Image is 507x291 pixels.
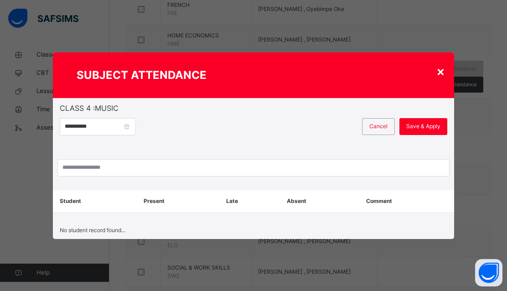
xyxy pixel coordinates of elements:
span: CLASS 4 : MUSIC [60,103,447,114]
th: Absent [280,190,359,213]
th: Student [53,190,137,213]
th: Present [137,190,219,213]
div: × [436,62,445,81]
span: Save & Apply [406,122,440,130]
span: Cancel [369,122,388,130]
th: Comment [359,190,454,213]
span: No student record found... [60,227,125,234]
th: Late [219,190,280,213]
span: SUBJECT ATTENDANCE [77,67,207,83]
button: Open asap [475,259,502,286]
